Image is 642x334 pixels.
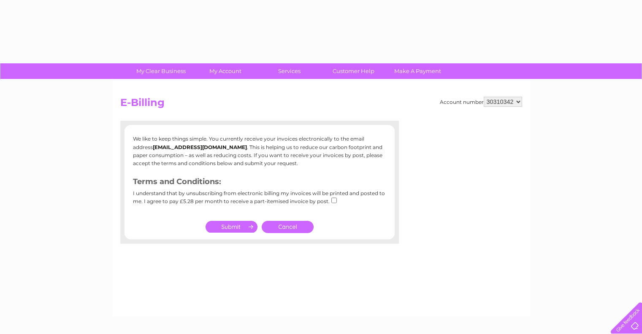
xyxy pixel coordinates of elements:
[262,221,314,233] a: Cancel
[206,221,257,233] input: Submit
[255,63,324,79] a: Services
[133,135,386,167] p: We like to keep things simple. You currently receive your invoices electronically to the email ad...
[319,63,388,79] a: Customer Help
[120,97,522,113] h2: E-Billing
[133,190,386,210] div: I understand that by unsubscribing from electronic billing my invoices will be printed and posted...
[383,63,452,79] a: Make A Payment
[126,63,196,79] a: My Clear Business
[440,97,522,107] div: Account number
[190,63,260,79] a: My Account
[133,176,386,190] h3: Terms and Conditions:
[153,144,247,150] b: [EMAIL_ADDRESS][DOMAIN_NAME]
